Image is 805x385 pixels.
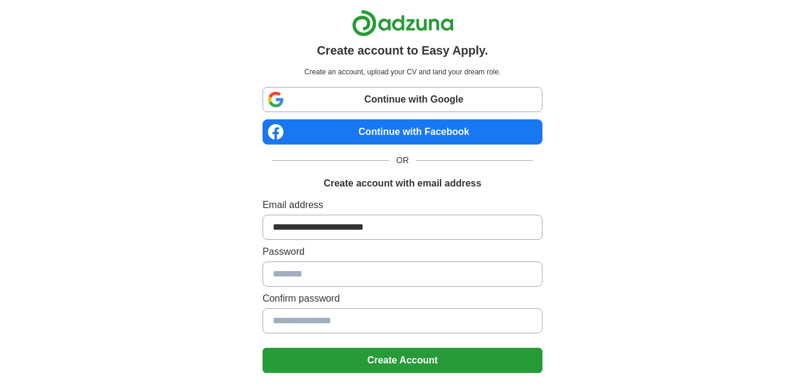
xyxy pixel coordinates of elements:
button: Create Account [263,348,542,373]
label: Password [263,245,542,259]
span: OR [389,154,416,167]
label: Confirm password [263,291,542,306]
h1: Create account with email address [324,176,481,191]
a: Continue with Facebook [263,119,542,145]
label: Email address [263,198,542,212]
h1: Create account to Easy Apply. [317,41,489,59]
a: Continue with Google [263,87,542,112]
p: Create an account, upload your CV and land your dream role. [265,67,540,77]
img: Adzuna logo [352,10,454,37]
